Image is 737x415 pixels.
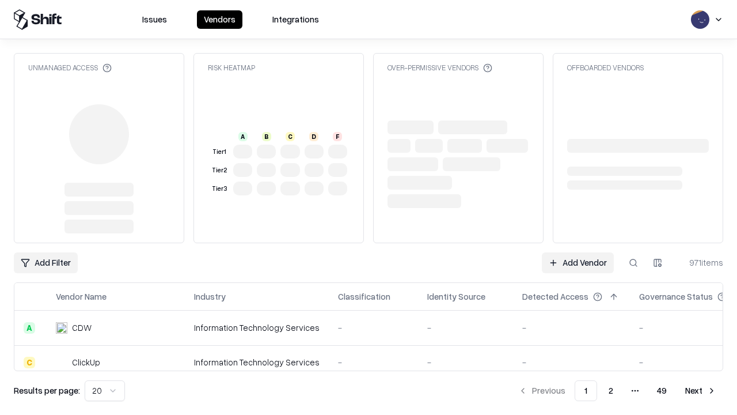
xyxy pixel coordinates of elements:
div: Tier 1 [210,147,229,157]
div: Offboarded Vendors [567,63,644,73]
div: CDW [72,322,92,334]
div: - [427,322,504,334]
img: CDW [56,322,67,334]
div: Risk Heatmap [208,63,255,73]
div: Identity Source [427,290,485,303]
button: 2 [599,380,622,401]
button: 1 [575,380,597,401]
button: Vendors [197,10,242,29]
button: Add Filter [14,252,78,273]
div: ClickUp [72,356,100,368]
div: Governance Status [639,290,713,303]
button: Integrations [265,10,326,29]
div: Detected Access [522,290,588,303]
button: Next [678,380,723,401]
button: 49 [648,380,676,401]
a: Add Vendor [542,252,614,273]
div: Over-Permissive Vendors [388,63,492,73]
button: Issues [135,10,174,29]
div: Vendor Name [56,290,107,303]
div: - [427,356,504,368]
div: C [286,132,295,141]
div: Information Technology Services [194,356,320,368]
div: Tier 3 [210,184,229,194]
nav: pagination [511,380,723,401]
div: 971 items [677,256,723,269]
div: - [522,322,621,334]
div: A [24,322,35,334]
div: D [309,132,318,141]
div: Industry [194,290,226,303]
div: Unmanaged Access [28,63,112,73]
div: - [338,356,409,368]
div: - [522,356,621,368]
div: Information Technology Services [194,322,320,334]
p: Results per page: [14,384,80,397]
div: C [24,357,35,368]
div: B [262,132,271,141]
div: F [333,132,342,141]
img: ClickUp [56,357,67,368]
div: - [338,322,409,334]
div: Tier 2 [210,165,229,175]
div: Classification [338,290,390,303]
div: A [238,132,248,141]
